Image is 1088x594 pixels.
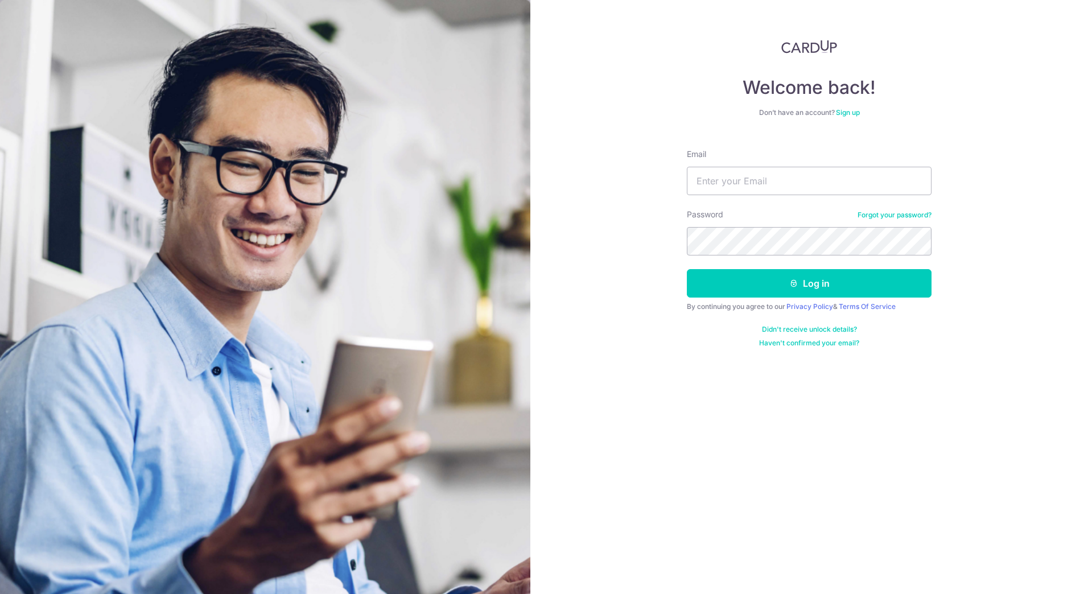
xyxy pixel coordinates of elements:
[687,302,932,311] div: By continuing you agree to our &
[687,108,932,117] div: Don’t have an account?
[839,302,896,311] a: Terms Of Service
[687,269,932,298] button: Log in
[858,211,932,220] a: Forgot your password?
[687,148,706,160] label: Email
[781,40,837,53] img: CardUp Logo
[762,325,857,334] a: Didn't receive unlock details?
[687,167,932,195] input: Enter your Email
[687,209,723,220] label: Password
[759,339,859,348] a: Haven't confirmed your email?
[836,108,860,117] a: Sign up
[687,76,932,99] h4: Welcome back!
[786,302,833,311] a: Privacy Policy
